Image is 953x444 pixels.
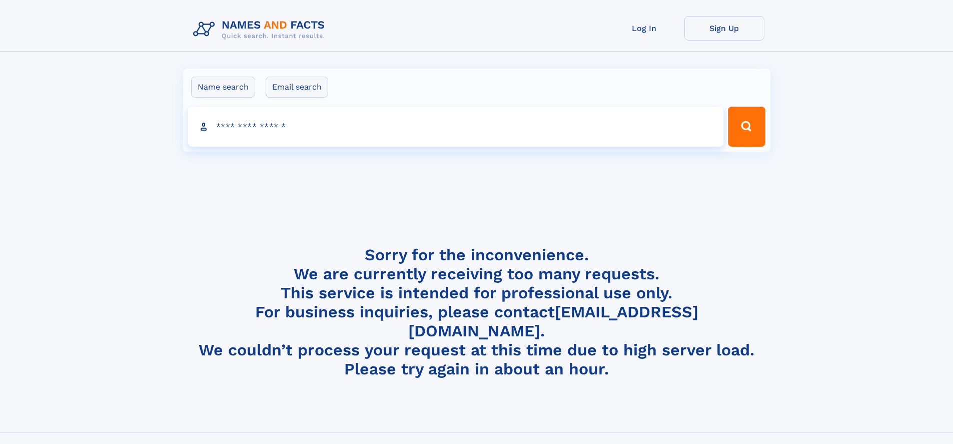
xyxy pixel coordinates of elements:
[604,16,684,41] a: Log In
[188,107,724,147] input: search input
[191,77,255,98] label: Name search
[684,16,764,41] a: Sign Up
[728,107,765,147] button: Search Button
[408,302,698,340] a: [EMAIL_ADDRESS][DOMAIN_NAME]
[189,16,333,43] img: Logo Names and Facts
[189,245,764,379] h4: Sorry for the inconvenience. We are currently receiving too many requests. This service is intend...
[266,77,328,98] label: Email search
